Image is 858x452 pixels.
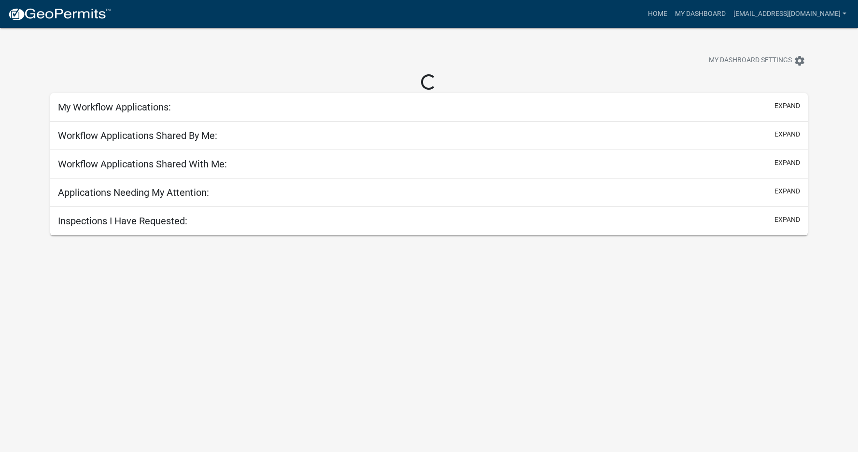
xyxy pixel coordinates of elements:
span: My Dashboard Settings [709,55,792,67]
button: My Dashboard Settingssettings [701,51,813,70]
button: expand [774,215,800,225]
h5: Inspections I Have Requested: [58,215,187,227]
a: Home [644,5,671,23]
h5: Applications Needing My Attention: [58,187,209,198]
h5: Workflow Applications Shared By Me: [58,130,217,141]
a: [EMAIL_ADDRESS][DOMAIN_NAME] [730,5,850,23]
button: expand [774,186,800,196]
button: expand [774,129,800,139]
a: My Dashboard [671,5,730,23]
button: expand [774,158,800,168]
button: expand [774,101,800,111]
i: settings [794,55,805,67]
h5: Workflow Applications Shared With Me: [58,158,227,170]
h5: My Workflow Applications: [58,101,171,113]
